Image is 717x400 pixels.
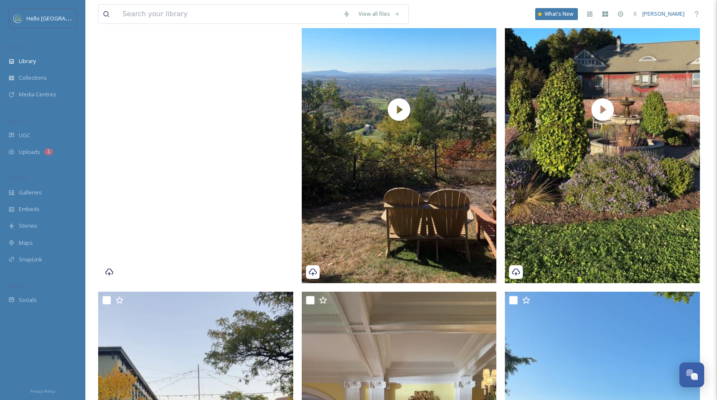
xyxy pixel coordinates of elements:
span: Galleries [19,188,42,197]
a: Privacy Policy [30,386,55,396]
span: [PERSON_NAME] [642,10,685,17]
span: Media Centres [19,90,56,99]
span: SOCIALS [9,283,26,289]
span: MEDIA [9,44,23,50]
a: View all files [354,6,404,22]
a: What's New [535,8,578,20]
a: [PERSON_NAME] [628,6,689,22]
input: Search your library [118,5,339,23]
span: COLLECT [9,118,27,125]
span: Privacy Policy [30,388,55,394]
span: Uploads [19,148,40,156]
div: 1 [44,148,53,155]
span: Embeds [19,205,40,213]
img: images.png [14,14,22,23]
span: UGC [19,131,30,139]
button: Open Chat [679,362,704,387]
span: Maps [19,239,33,247]
span: Stories [19,222,37,230]
span: Collections [19,74,47,82]
span: Socials [19,296,37,304]
span: Library [19,57,36,65]
span: WIDGETS [9,175,28,182]
span: SnapLink [19,255,42,264]
span: Hello [GEOGRAPHIC_DATA] [26,14,95,22]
